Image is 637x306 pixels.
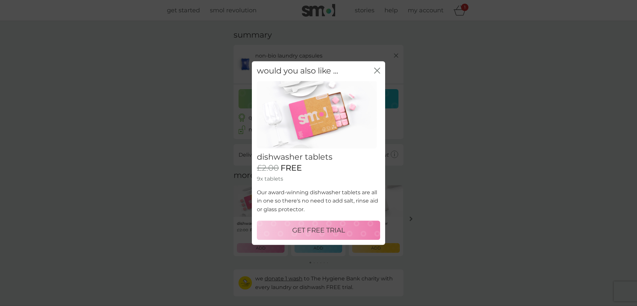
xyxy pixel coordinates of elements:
h2: dishwasher tablets [257,152,380,162]
span: £2.00 [257,164,279,173]
span: FREE [281,164,302,173]
h2: would you also like ... [257,66,338,76]
button: close [374,68,380,75]
p: Our award-winning dishwasher tablets are all in one so there's no need to add salt, rinse aid or ... [257,188,380,214]
button: GET FREE TRIAL [257,221,380,240]
p: 9x tablets [257,175,380,183]
p: GET FREE TRIAL [292,225,345,235]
